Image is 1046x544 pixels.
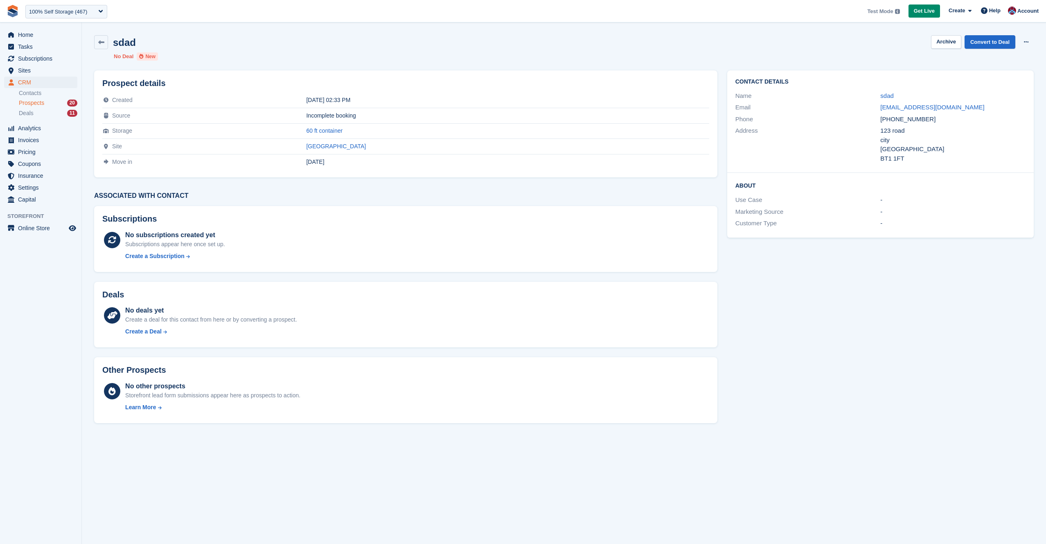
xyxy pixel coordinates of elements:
[306,112,709,119] div: Incomplete booking
[880,154,1026,163] div: BT1 1FT
[306,159,709,165] div: [DATE]
[67,110,77,117] div: 11
[4,182,77,193] a: menu
[102,365,166,375] h2: Other Prospects
[880,126,1026,136] div: 123 road
[867,7,893,16] span: Test Mode
[880,145,1026,154] div: [GEOGRAPHIC_DATA]
[4,222,77,234] a: menu
[735,115,881,124] div: Phone
[125,391,300,400] div: Storefront lead form submissions appear here as prospects to action.
[112,112,130,119] span: Source
[125,306,297,315] div: No deals yet
[19,89,77,97] a: Contacts
[113,37,136,48] h2: sdad
[125,230,225,240] div: No subscriptions created yet
[4,122,77,134] a: menu
[125,240,225,249] div: Subscriptions appear here once set up.
[114,52,133,61] li: No Deal
[4,29,77,41] a: menu
[19,109,77,118] a: Deals 11
[895,9,900,14] img: icon-info-grey-7440780725fd019a000dd9b08b2336e03edf1995a4989e88bcd33f0948082b44.svg
[949,7,965,15] span: Create
[125,403,300,412] a: Learn More
[880,219,1026,228] div: -
[735,103,881,112] div: Email
[4,146,77,158] a: menu
[102,79,709,88] h2: Prospect details
[4,170,77,181] a: menu
[908,5,940,18] a: Get Live
[29,8,87,16] div: 100% Self Storage (467)
[880,207,1026,217] div: -
[735,195,881,205] div: Use Case
[4,77,77,88] a: menu
[880,92,894,99] a: sdad
[4,158,77,170] a: menu
[931,35,961,49] button: Archive
[880,195,1026,205] div: -
[19,99,77,107] a: Prospects 20
[4,194,77,205] a: menu
[735,79,1026,85] h2: Contact Details
[306,127,343,134] a: 60 ft container
[989,7,1001,15] span: Help
[18,53,67,64] span: Subscriptions
[125,252,185,261] div: Create a Subscription
[125,252,225,261] a: Create a Subscription
[68,223,77,233] a: Preview store
[18,122,67,134] span: Analytics
[7,212,81,220] span: Storefront
[4,41,77,52] a: menu
[4,53,77,64] a: menu
[914,7,935,15] span: Get Live
[18,194,67,205] span: Capital
[18,146,67,158] span: Pricing
[735,91,881,101] div: Name
[4,65,77,76] a: menu
[18,134,67,146] span: Invoices
[965,35,1015,49] a: Convert to Deal
[19,109,34,117] span: Deals
[880,136,1026,145] div: city
[125,381,300,391] div: No other prospects
[102,214,709,224] h2: Subscriptions
[102,290,124,299] h2: Deals
[18,65,67,76] span: Sites
[306,97,709,103] div: [DATE] 02:33 PM
[1017,7,1039,15] span: Account
[880,115,1026,124] div: [PHONE_NUMBER]
[4,134,77,146] a: menu
[7,5,19,17] img: stora-icon-8386f47178a22dfd0bd8f6a31ec36ba5ce8667c1dd55bd0f319d3a0aa187defe.svg
[112,143,122,150] span: Site
[735,126,881,163] div: Address
[125,327,297,336] a: Create a Deal
[18,222,67,234] span: Online Store
[112,97,133,103] span: Created
[137,52,158,61] li: New
[19,99,44,107] span: Prospects
[125,315,297,324] div: Create a deal for this contact from here or by converting a prospect.
[112,159,132,165] span: Move in
[18,170,67,181] span: Insurance
[94,192,717,199] h3: Associated with contact
[112,127,132,134] span: Storage
[880,104,984,111] a: [EMAIL_ADDRESS][DOMAIN_NAME]
[18,77,67,88] span: CRM
[18,29,67,41] span: Home
[125,403,156,412] div: Learn More
[125,327,162,336] div: Create a Deal
[735,181,1026,189] h2: About
[735,219,881,228] div: Customer Type
[67,100,77,107] div: 20
[18,182,67,193] span: Settings
[18,158,67,170] span: Coupons
[1008,7,1016,15] img: David Hughes
[735,207,881,217] div: Marketing Source
[18,41,67,52] span: Tasks
[306,143,366,150] a: [GEOGRAPHIC_DATA]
